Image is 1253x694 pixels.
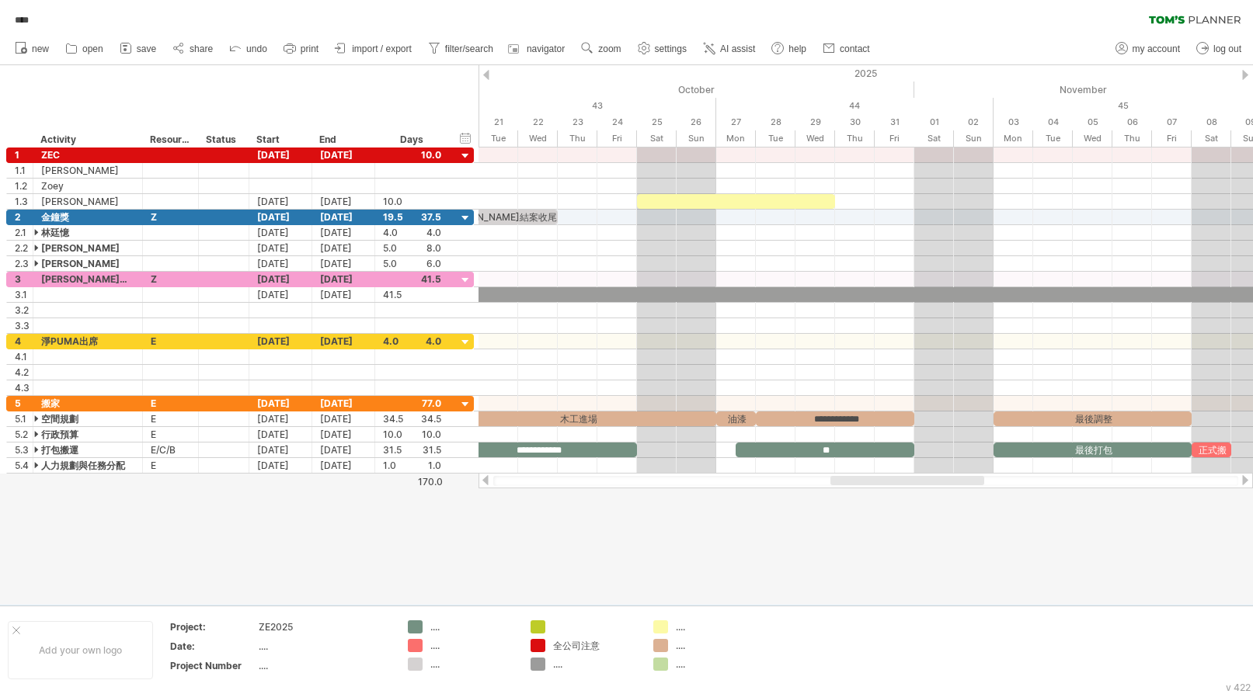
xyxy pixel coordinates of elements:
[597,130,637,147] div: Friday, 24 October 2025
[439,210,558,224] div: [PERSON_NAME]結案收尾
[280,39,323,59] a: print
[15,147,33,162] div: 1
[677,114,716,130] div: Sunday, 26 October 2025
[506,39,569,59] a: navigator
[249,272,312,286] div: [DATE]
[151,272,190,286] div: Z
[170,620,256,633] div: Project:
[312,272,375,286] div: [DATE]
[1192,114,1231,130] div: Saturday, 8 November 2025
[249,241,312,255] div: [DATE]
[374,132,448,147] div: Days
[994,130,1033,147] div: Monday, 3 November 2025
[430,620,515,633] div: ....
[312,256,375,271] div: [DATE]
[331,39,416,59] a: import / export
[835,130,875,147] div: Thursday, 30 October 2025
[151,210,190,224] div: Z
[376,476,443,488] div: 170.0
[259,640,389,653] div: ....
[15,442,33,457] div: 5.3
[553,658,638,671] div: ....
[116,39,161,59] a: save
[15,334,33,349] div: 4
[41,442,134,457] div: 打包搬運
[954,130,994,147] div: Sunday, 2 November 2025
[41,427,134,442] div: 行政預算
[430,658,515,671] div: ....
[994,411,1192,426] div: 最後調整
[439,98,716,114] div: 43
[15,194,33,209] div: 1.3
[676,658,761,671] div: ....
[15,458,33,473] div: 5.4
[15,163,33,178] div: 1.1
[151,458,190,473] div: E
[383,427,441,442] div: 10.0
[249,210,312,224] div: [DATE]
[312,442,375,457] div: [DATE]
[1192,130,1231,147] div: Saturday, 8 November 2025
[15,396,33,411] div: 5
[15,365,33,380] div: 4.2
[312,194,375,209] div: [DATE]
[479,114,518,130] div: Tuesday, 21 October 2025
[249,225,312,240] div: [DATE]
[383,225,441,240] div: 4.0
[383,442,441,457] div: 31.5
[319,132,366,147] div: End
[716,130,756,147] div: Monday, 27 October 2025
[41,163,134,178] div: [PERSON_NAME]
[170,640,256,653] div: Date:
[1133,43,1180,54] span: my account
[15,179,33,193] div: 1.2
[249,287,312,302] div: [DATE]
[1192,39,1246,59] a: log out
[518,114,558,130] div: Wednesday, 22 October 2025
[249,396,312,411] div: [DATE]
[558,130,597,147] div: Thursday, 23 October 2025
[41,210,134,224] div: 金鐘獎
[676,639,761,652] div: ....
[41,225,134,240] div: 林廷憶
[1213,43,1241,54] span: log out
[225,39,272,59] a: undo
[637,114,677,130] div: Saturday, 25 October 2025
[954,114,994,130] div: Sunday, 2 November 2025
[40,132,134,147] div: Activity
[15,210,33,224] div: 2
[518,130,558,147] div: Wednesday, 22 October 2025
[597,114,637,130] div: Friday, 24 October 2025
[41,241,134,255] div: [PERSON_NAME]
[655,43,687,54] span: settings
[32,43,49,54] span: new
[15,303,33,318] div: 3.2
[41,272,134,286] div: [PERSON_NAME]默警探
[151,411,190,426] div: E
[256,132,303,147] div: Start
[249,256,312,271] div: [DATE]
[41,396,134,411] div: 搬家
[15,380,33,395] div: 4.3
[41,458,134,473] div: 人力規劃與任務分配
[312,287,375,302] div: [DATE]
[151,396,190,411] div: E
[1112,130,1152,147] div: Thursday, 6 November 2025
[634,39,691,59] a: settings
[41,147,134,162] div: ZEC
[249,442,312,457] div: [DATE]
[151,427,190,442] div: E
[151,442,190,457] div: E/C/B
[312,210,375,224] div: [DATE]
[246,43,267,54] span: undo
[15,349,33,364] div: 4.1
[840,43,870,54] span: contact
[259,620,389,633] div: ZE2025
[558,114,597,130] div: Thursday, 23 October 2025
[914,114,954,130] div: Saturday, 1 November 2025
[383,256,441,271] div: 5.0
[994,114,1033,130] div: Monday, 3 November 2025
[1226,682,1251,693] div: v 422
[15,411,33,426] div: 5.1
[677,130,716,147] div: Sunday, 26 October 2025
